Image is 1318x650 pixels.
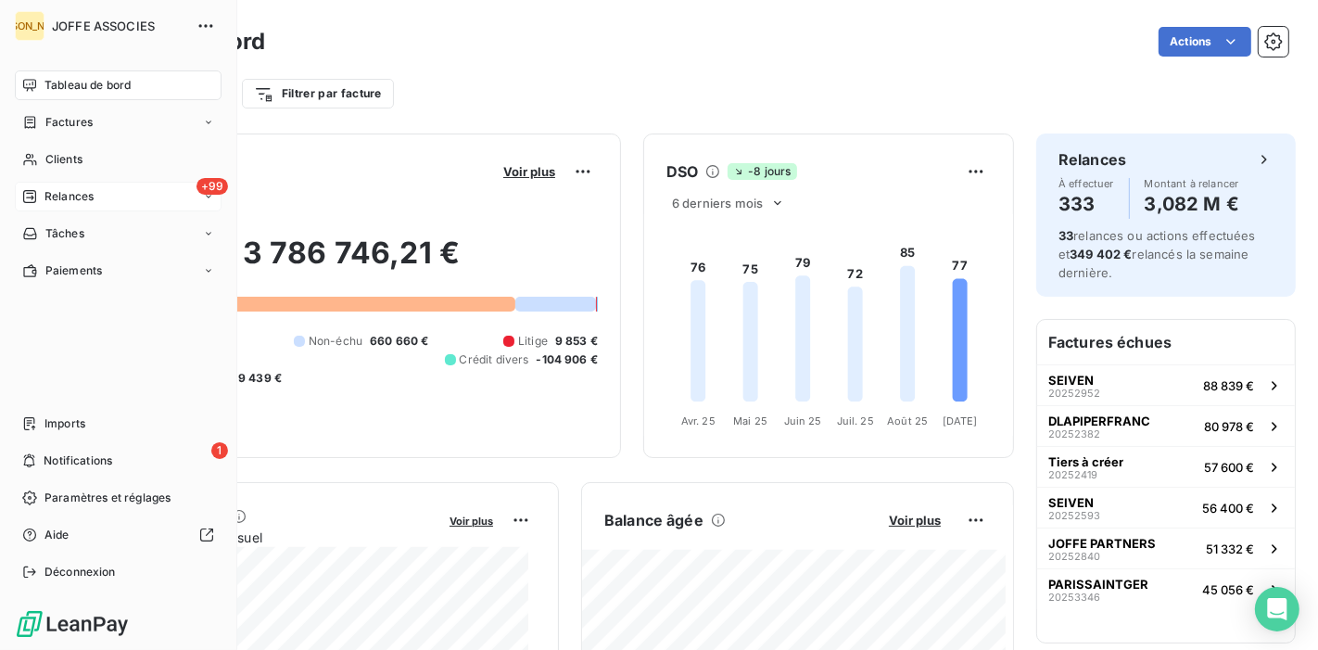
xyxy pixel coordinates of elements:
span: SEIVEN [1048,373,1094,388]
button: DLAPIPERFRANC2025238280 978 € [1037,405,1295,446]
tspan: Mai 25 [733,414,767,427]
span: SEIVEN [1048,495,1094,510]
div: [PERSON_NAME] [15,11,44,41]
tspan: Juil. 25 [837,414,874,427]
button: Tiers à créer2025241957 600 € [1037,446,1295,487]
span: Tableau de bord [44,77,131,94]
span: JOFFE ASSOCIES [52,19,185,33]
span: 57 600 € [1204,460,1254,475]
span: relances ou actions effectuées et relancés la semaine dernière. [1058,228,1256,280]
span: 45 056 € [1202,582,1254,597]
tspan: Avr. 25 [681,414,716,427]
span: Imports [44,415,85,432]
button: Filtrer par facture [242,79,394,108]
span: Déconnexion [44,564,116,580]
h4: 3,082 M € [1145,189,1239,219]
span: Factures [45,114,93,131]
h6: DSO [666,160,698,183]
button: JOFFE PARTNERS2025284051 332 € [1037,528,1295,568]
span: Chiffre d'affaires mensuel [105,528,437,547]
span: Tâches [45,225,84,242]
span: 20252952 [1048,388,1100,399]
span: Notifications [44,452,112,469]
span: 33 [1058,228,1073,243]
button: Voir plus [498,163,561,180]
span: -9 439 € [233,370,282,387]
span: 80 978 € [1204,419,1254,434]
span: 660 660 € [370,333,428,350]
span: À effectuer [1058,178,1114,189]
span: 20252419 [1048,469,1097,480]
button: PARISSAINTGER2025334645 056 € [1037,568,1295,609]
span: Tiers à créer [1048,454,1123,469]
button: Voir plus [883,512,946,529]
span: Relances [44,188,94,205]
span: DLAPIPERFRANC [1048,414,1150,428]
button: Voir plus [444,512,499,529]
span: Clients [45,151,82,168]
span: 88 839 € [1203,378,1254,393]
span: Montant à relancer [1145,178,1239,189]
span: Voir plus [450,515,493,528]
span: Paiements [45,262,102,279]
img: Logo LeanPay [15,609,130,639]
span: PARISSAINTGER [1048,577,1148,592]
span: 20253346 [1048,592,1100,603]
button: Actions [1159,27,1251,57]
tspan: Juin 25 [784,414,822,427]
span: -8 jours [728,163,796,180]
h6: Relances [1058,148,1126,171]
tspan: Août 25 [887,414,928,427]
button: SEIVEN2025259356 400 € [1037,487,1295,528]
span: 1 [211,442,228,459]
h4: 333 [1058,189,1114,219]
span: +99 [196,178,228,195]
span: 20252593 [1048,510,1100,521]
button: SEIVEN2025295288 839 € [1037,364,1295,405]
h6: Balance âgée [604,509,703,531]
span: Crédit divers [460,351,529,368]
span: Aide [44,527,70,543]
span: 56 400 € [1202,501,1254,516]
span: Paramètres et réglages [44,490,171,506]
span: 51 332 € [1206,542,1254,556]
span: Non-échu [309,333,362,350]
span: Voir plus [889,513,941,528]
a: Aide [15,520,222,550]
span: 20252382 [1048,428,1100,440]
tspan: [DATE] [943,414,978,427]
span: -104 906 € [537,351,599,368]
span: 20252840 [1048,551,1100,562]
span: Voir plus [503,164,555,179]
h2: 3 786 746,21 € [105,235,598,290]
span: 349 402 € [1070,247,1132,261]
div: Open Intercom Messenger [1255,587,1299,631]
span: 6 derniers mois [672,196,763,210]
span: JOFFE PARTNERS [1048,536,1156,551]
span: Litige [518,333,548,350]
span: 9 853 € [555,333,598,350]
h6: Factures échues [1037,320,1295,364]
